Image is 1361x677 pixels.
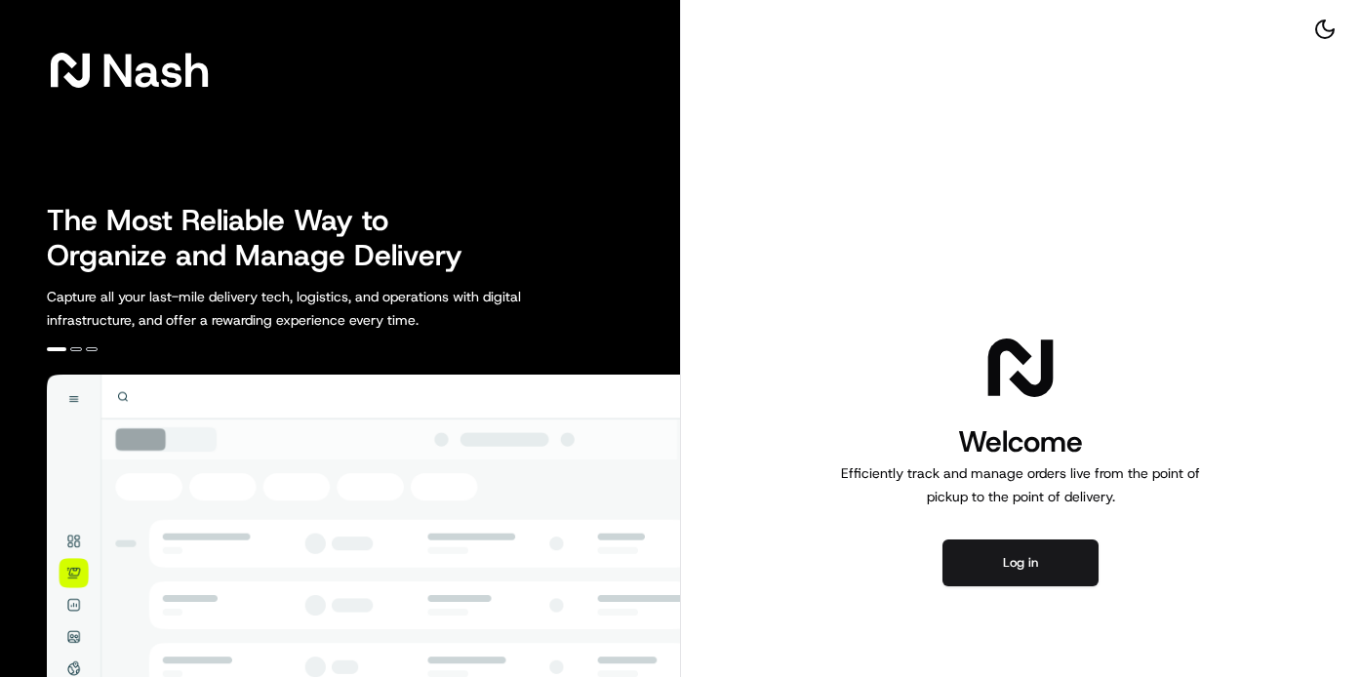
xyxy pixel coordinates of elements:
p: Capture all your last-mile delivery tech, logistics, and operations with digital infrastructure, ... [47,285,609,332]
h1: Welcome [833,422,1208,461]
h2: The Most Reliable Way to Organize and Manage Delivery [47,203,484,273]
button: Log in [942,539,1099,586]
p: Efficiently track and manage orders live from the point of pickup to the point of delivery. [833,461,1208,508]
span: Nash [101,51,210,90]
